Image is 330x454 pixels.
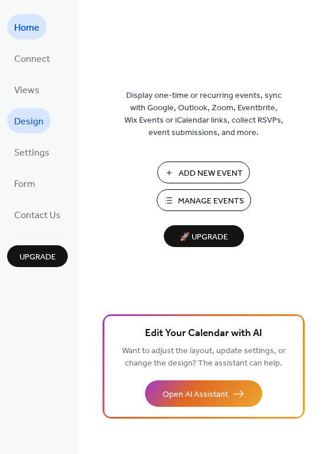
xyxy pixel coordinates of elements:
span: Design [14,113,44,131]
button: 🚀 Upgrade [164,225,244,247]
span: Edit Your Calendar with AI [145,325,262,342]
span: Settings [14,144,49,162]
a: Contact Us [7,202,68,227]
span: Upgrade [19,251,56,264]
span: Open AI Assistant [163,389,228,401]
a: Connect [7,45,57,71]
span: Display one-time or recurring events, sync with Google, Outlook, Zoom, Eventbrite, Wix Events or ... [124,90,283,139]
a: Settings [7,139,57,165]
a: Home [7,14,47,40]
a: Design [7,108,51,133]
button: Open AI Assistant [145,380,262,407]
span: Form [14,175,35,193]
button: Manage Events [157,189,251,211]
button: Add New Event [157,162,250,183]
span: Home [14,19,39,37]
span: Manage Events [178,195,244,208]
span: Views [14,81,39,100]
span: 🚀 Upgrade [171,229,237,245]
a: Views [7,77,47,102]
button: Upgrade [7,245,68,267]
span: Contact Us [14,206,61,225]
a: Form [7,170,42,196]
span: Want to adjust the layout, update settings, or change the design? The assistant can help. [122,343,286,371]
span: Add New Event [179,167,243,180]
span: Connect [14,50,50,68]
